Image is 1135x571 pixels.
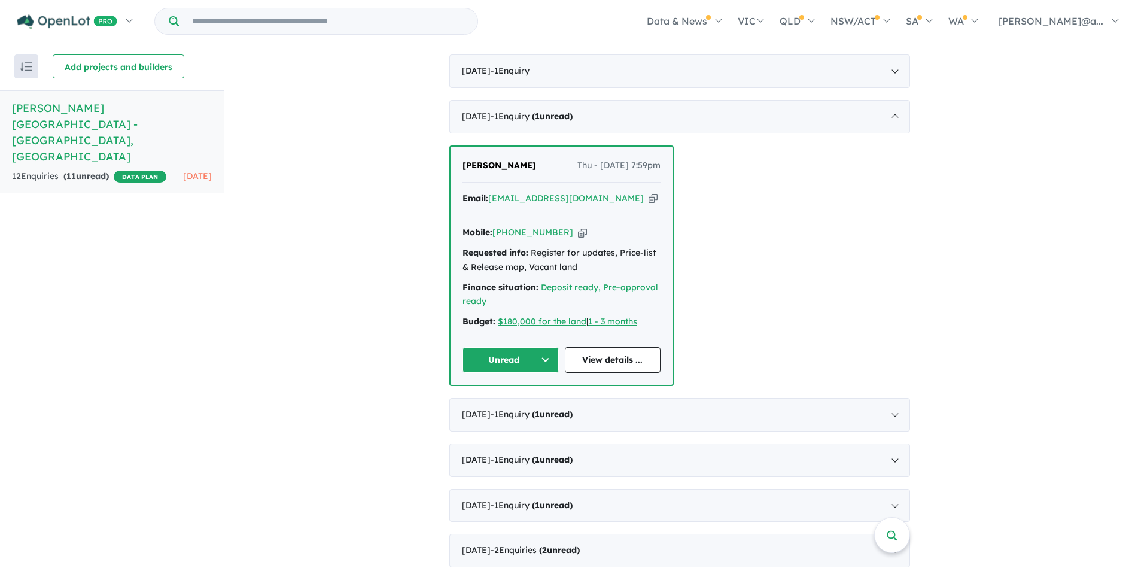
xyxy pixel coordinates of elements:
strong: ( unread) [532,409,573,420]
span: DATA PLAN [114,171,166,183]
a: 1 - 3 months [588,316,637,327]
span: 1 [535,409,540,420]
span: - 1 Enquir y [491,454,573,465]
strong: Email: [462,193,488,204]
strong: ( unread) [532,454,573,465]
button: Copy [649,192,658,205]
div: [DATE] [449,54,910,88]
span: [PERSON_NAME] [462,160,536,171]
div: 12 Enquir ies [12,169,166,184]
a: Deposit ready, Pre-approval ready [462,282,658,307]
a: [PERSON_NAME] [462,159,536,173]
div: [DATE] [449,444,910,477]
span: [PERSON_NAME]@a... [999,15,1103,27]
strong: Finance situation: [462,282,538,293]
span: - 2 Enquir ies [491,545,580,555]
span: 2 [542,545,547,555]
strong: ( unread) [63,171,109,181]
a: [PHONE_NUMBER] [492,227,573,238]
div: [DATE] [449,534,910,567]
div: | [462,315,661,329]
span: 1 [535,500,540,511]
a: [EMAIL_ADDRESS][DOMAIN_NAME] [488,193,644,204]
h5: [PERSON_NAME][GEOGRAPHIC_DATA] - [GEOGRAPHIC_DATA] , [GEOGRAPHIC_DATA] [12,100,212,165]
strong: ( unread) [532,111,573,122]
button: Unread [462,347,559,373]
strong: ( unread) [539,545,580,555]
a: View details ... [565,347,661,373]
div: Register for updates, Price-list & Release map, Vacant land [462,246,661,275]
span: - 1 Enquir y [491,65,530,76]
div: [DATE] [449,489,910,523]
span: 1 [535,111,540,122]
span: - 1 Enquir y [491,409,573,420]
div: [DATE] [449,100,910,133]
span: 11 [66,171,76,181]
span: 1 [535,454,540,465]
span: [DATE] [183,171,212,181]
strong: Requested info: [462,247,528,258]
span: - 1 Enquir y [491,111,573,122]
strong: ( unread) [532,500,573,511]
img: Openlot PRO Logo White [17,14,117,29]
button: Add projects and builders [53,54,184,78]
button: Copy [578,226,587,239]
strong: Mobile: [462,227,492,238]
span: Thu - [DATE] 7:59pm [577,159,661,173]
input: Try estate name, suburb, builder or developer [181,8,475,34]
strong: Budget: [462,316,495,327]
div: [DATE] [449,398,910,432]
a: $180,000 for the land [498,316,586,327]
img: sort.svg [20,62,32,71]
span: - 1 Enquir y [491,500,573,511]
